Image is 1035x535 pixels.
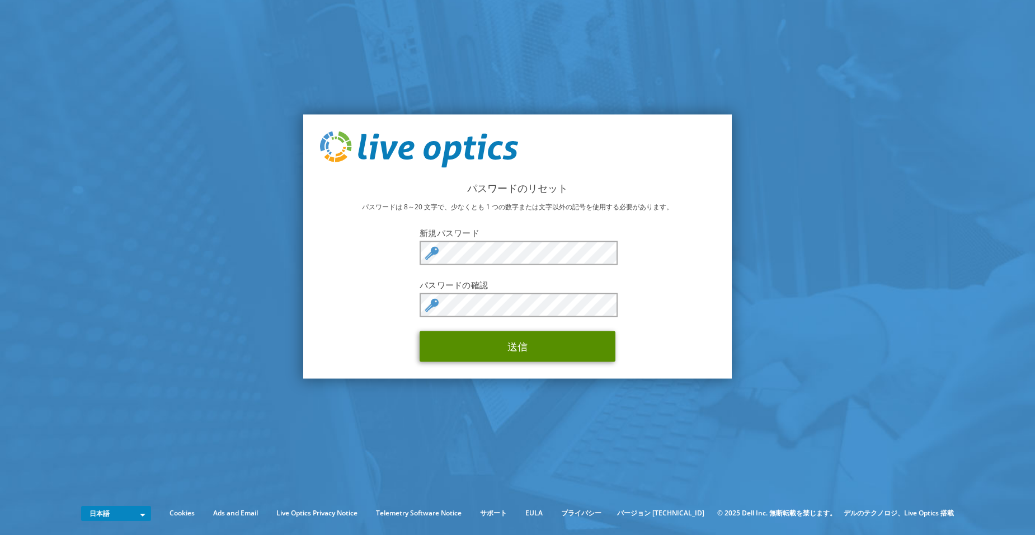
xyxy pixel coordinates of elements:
li: デルのテクノロジ、Live Optics 搭載 [844,507,954,519]
li: バージョン [TECHNICAL_ID] [611,507,710,519]
a: Cookies [161,507,203,519]
a: サポート [472,507,515,519]
a: Telemetry Software Notice [368,507,470,519]
img: live_optics_svg.svg [320,131,518,168]
h2: パスワードのリセット [320,182,715,194]
li: © 2025 Dell Inc. 無断転載を禁じます。 [712,507,842,519]
a: Ads and Email [205,507,266,519]
a: EULA [517,507,551,519]
button: 送信 [420,331,615,362]
p: パスワードは 8～20 文字で、少なくとも 1 つの数字または文字以外の記号を使用する必要があります。 [320,201,715,213]
a: プライバシー [553,507,610,519]
a: Live Optics Privacy Notice [268,507,366,519]
label: 新規パスワード [420,227,615,238]
label: パスワードの確認 [420,279,615,290]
